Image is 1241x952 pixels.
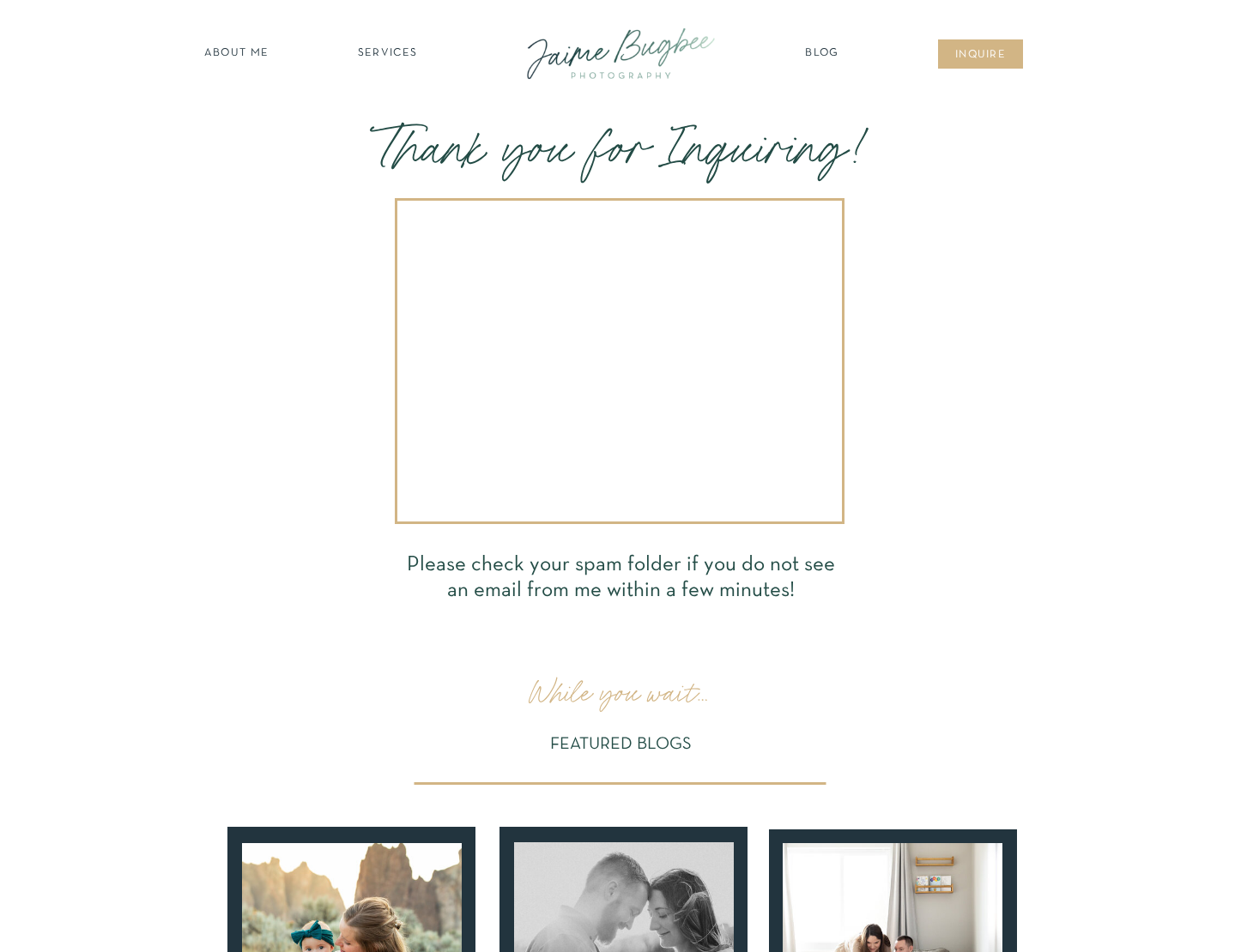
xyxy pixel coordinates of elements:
[199,45,274,63] a: about ME
[801,45,844,63] a: Blog
[376,114,887,193] p: Thank you for Inquiring!
[412,213,826,509] iframe: Thank you for inquiring!
[529,677,720,709] h3: While you wait...
[545,732,697,756] p: FEATURED BLOGS
[339,45,436,63] a: SERVICES
[407,552,835,600] p: Please check your spam folder if you do not see an email from me within a few minutes!
[946,47,1015,64] a: inqUIre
